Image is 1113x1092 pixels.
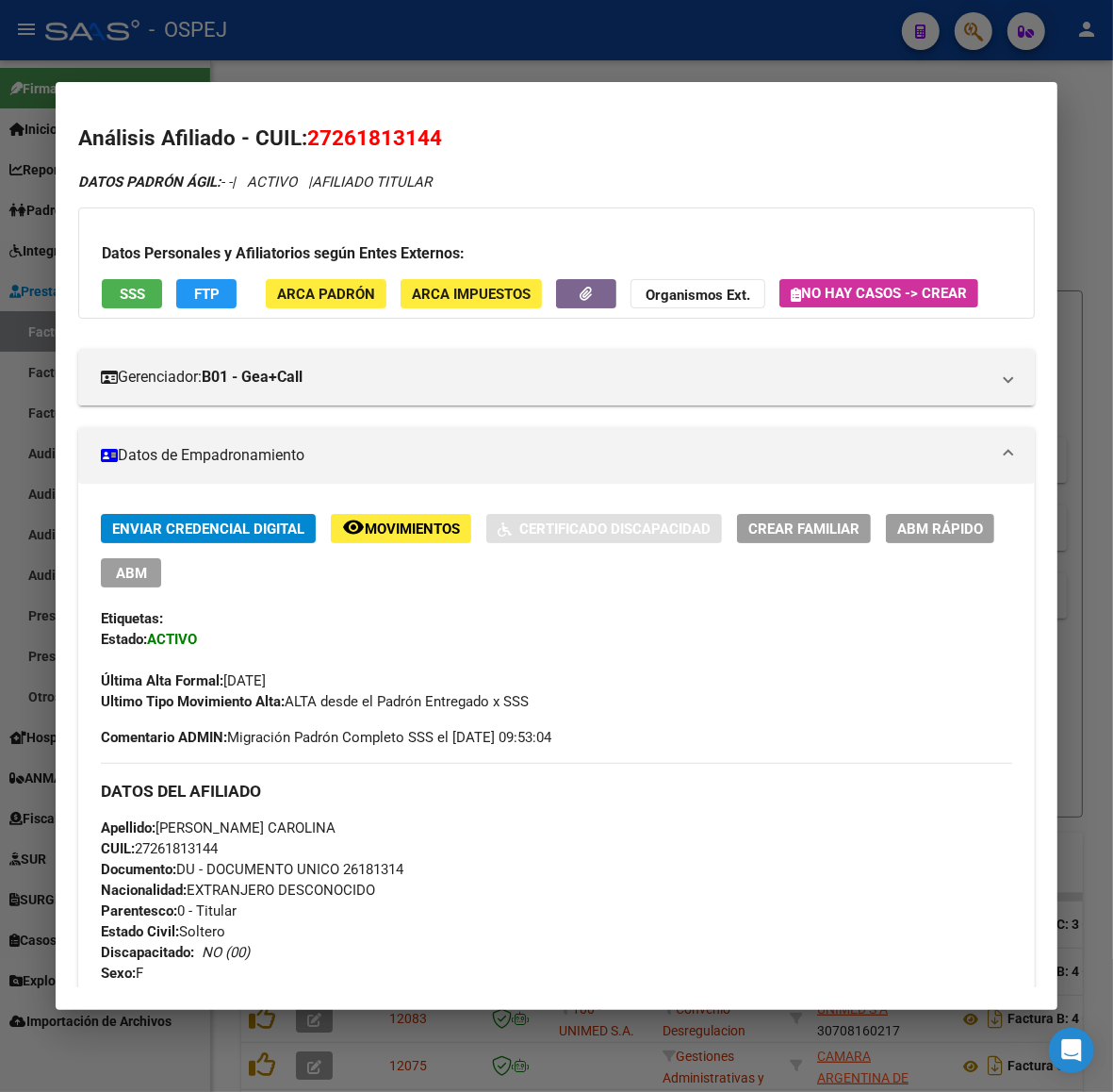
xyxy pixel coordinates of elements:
button: ABM Rápido [886,514,994,543]
strong: Estado Civil: [101,923,179,940]
span: 27261813144 [307,125,442,150]
span: Movimientos [365,521,460,538]
mat-expansion-panel-header: Gerenciador:B01 - Gea+Call [78,349,1035,405]
strong: Ultimo Tipo Movimiento Alta: [101,693,285,710]
button: Organismos Ext. [630,279,765,308]
span: Enviar Credencial Digital [112,521,304,538]
span: ARCA Padrón [277,286,375,303]
button: Movimientos [331,514,471,543]
strong: Sexo: [101,965,136,982]
mat-panel-title: Datos de Empadronamiento [101,444,990,467]
span: EXTRANJERO DESCONOCIDO [101,882,375,899]
strong: Estado: [101,631,147,648]
span: ALTA desde el Padrón Entregado x SSS [101,693,529,710]
mat-expansion-panel-header: Datos de Empadronamiento [78,427,1035,484]
mat-panel-title: Gerenciador: [101,366,990,389]
span: [PERSON_NAME] CAROLINA [101,819,336,836]
span: - - [78,174,232,190]
i: NO (00) [202,944,250,961]
strong: Documento: [101,861,176,878]
span: AFILIADO TITULAR [312,174,432,190]
h3: DATOS DEL AFILIADO [101,781,1012,802]
span: Soltero [101,923,225,940]
strong: Última Alta Formal: [101,672,223,689]
button: ARCA Padrón [266,279,386,308]
strong: Nacionalidad: [101,882,187,899]
strong: Nacimiento: [101,985,177,1002]
button: Enviar Credencial Digital [101,514,316,543]
strong: Discapacitado: [101,944,194,961]
button: ABM [101,558,161,587]
span: Certificado Discapacidad [519,521,711,538]
strong: Etiquetas: [101,610,163,627]
span: No hay casos -> Crear [791,285,967,302]
mat-icon: remove_red_eye [342,516,365,538]
i: | ACTIVO | [78,174,432,190]
span: 27261813144 [101,840,218,857]
span: SSS [120,286,145,303]
span: [DATE] [101,985,220,1002]
span: ARCA Impuestos [412,286,531,303]
strong: B01 - Gea+Call [202,366,303,389]
span: Migración Padrón Completo SSS el [DATE] 09:53:04 [101,727,551,748]
button: No hay casos -> Crear [779,279,978,307]
button: ARCA Impuestos [401,279,542,308]
strong: Comentario ADMIN: [101,729,227,746]
span: [DATE] [101,672,266,689]
button: Crear Familiar [737,514,871,543]
span: DU - DOCUMENTO UNICO 26181314 [101,861,403,878]
span: 0 - Titular [101,902,237,919]
h3: Datos Personales y Afiliatorios según Entes Externos: [102,242,1011,265]
span: ABM [116,565,147,582]
div: Open Intercom Messenger [1049,1028,1094,1073]
span: FTP [194,286,220,303]
button: FTP [176,279,237,308]
button: Certificado Discapacidad [486,514,722,543]
strong: ACTIVO [147,631,197,648]
strong: CUIL: [101,840,135,857]
h2: Análisis Afiliado - CUIL: [78,123,1035,155]
strong: Apellido: [101,819,155,836]
strong: DATOS PADRÓN ÁGIL: [78,174,221,190]
strong: Parentesco: [101,902,177,919]
button: SSS [102,279,162,308]
strong: Organismos Ext. [646,287,750,304]
span: ABM Rápido [897,521,983,538]
span: F [101,965,143,982]
span: Crear Familiar [748,521,859,538]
